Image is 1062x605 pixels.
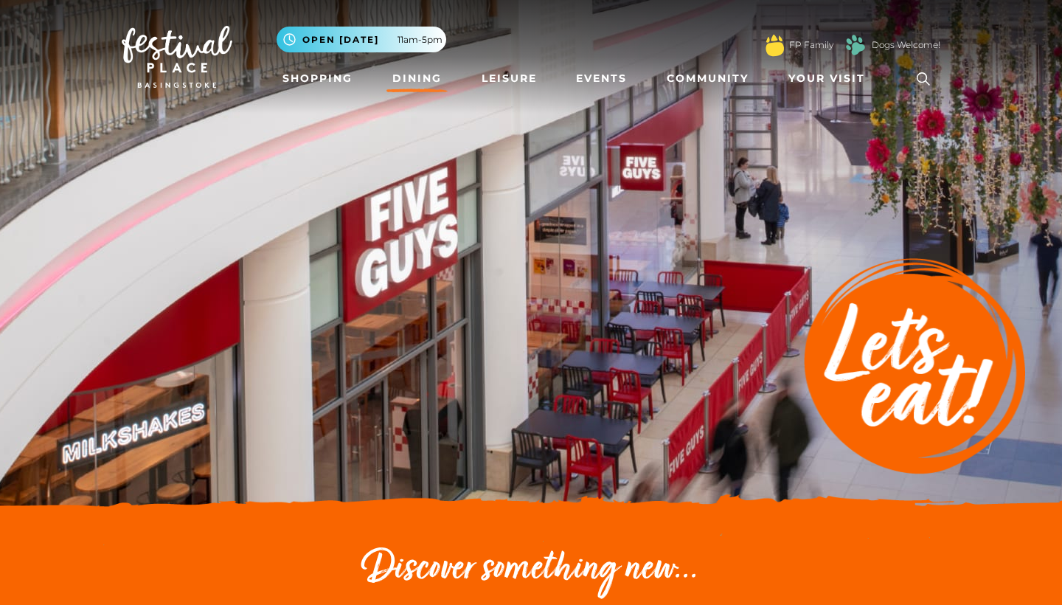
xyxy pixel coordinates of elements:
[122,546,940,593] h2: Discover something new...
[789,38,833,52] a: FP Family
[788,71,865,86] span: Your Visit
[386,65,448,92] a: Dining
[872,38,940,52] a: Dogs Welcome!
[122,26,232,88] img: Festival Place Logo
[398,33,442,46] span: 11am-5pm
[277,27,446,52] button: Open [DATE] 11am-5pm
[277,65,358,92] a: Shopping
[476,65,543,92] a: Leisure
[782,65,878,92] a: Your Visit
[302,33,379,46] span: Open [DATE]
[570,65,633,92] a: Events
[661,65,754,92] a: Community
